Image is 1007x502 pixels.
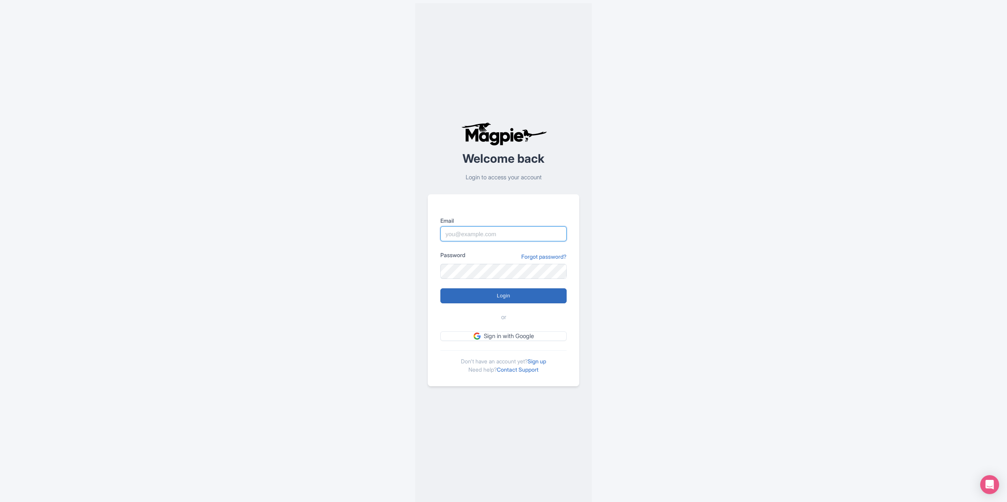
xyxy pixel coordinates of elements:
a: Forgot password? [521,252,567,261]
span: or [501,313,506,322]
a: Sign up [528,358,546,365]
label: Password [440,251,465,259]
a: Contact Support [497,366,539,373]
div: Open Intercom Messenger [980,475,999,494]
label: Email [440,216,567,225]
a: Sign in with Google [440,331,567,341]
img: logo-ab69f6fb50320c5b225c76a69d11143b.png [459,122,548,146]
img: google.svg [474,333,481,340]
p: Login to access your account [428,173,579,182]
h2: Welcome back [428,152,579,165]
input: Login [440,288,567,303]
div: Don't have an account yet? Need help? [440,350,567,374]
input: you@example.com [440,226,567,241]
